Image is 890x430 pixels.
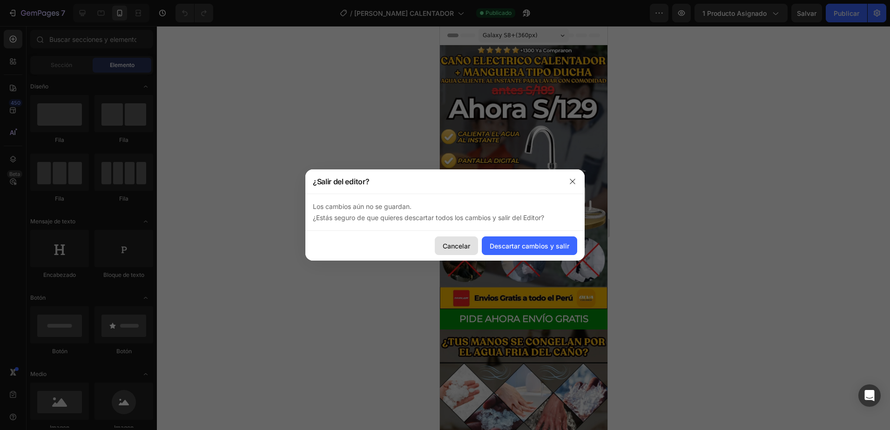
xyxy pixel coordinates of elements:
strong: PIDE AHORA ENVÍO GRATIS [20,287,148,298]
font: Cancelar [443,241,470,251]
button: Descartar cambios y salir [482,236,577,255]
p: Los cambios aún no se guardan. ¿Estás seguro de que quieres descartar todos los cambios y salir d... [313,201,577,223]
p: ¿Salir del editor? [313,176,369,187]
button: Cancelar [435,236,478,255]
div: Abra Intercom Messenger [858,384,881,407]
span: Galaxy S8+ ( 360 px) [43,5,98,14]
font: Descartar cambios y salir [490,241,569,251]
